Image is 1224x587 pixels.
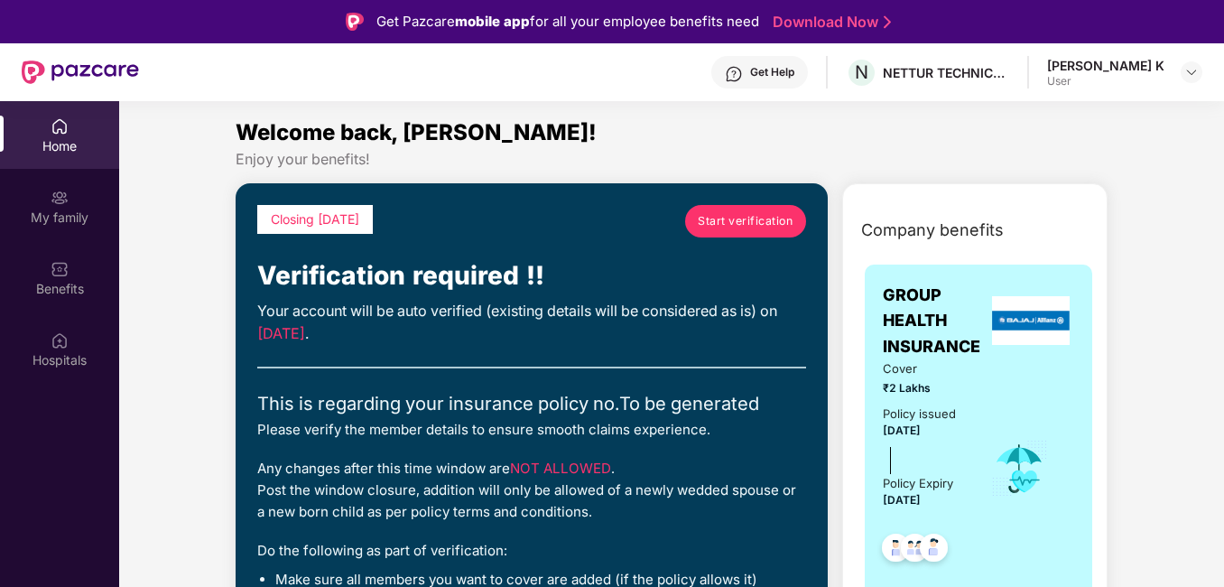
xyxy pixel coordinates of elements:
[855,61,868,83] span: N
[1047,74,1164,89] div: User
[271,211,359,227] span: Closing [DATE]
[861,218,1004,243] span: Company benefits
[51,260,69,278] img: svg+xml;base64,PHN2ZyBpZD0iQmVuZWZpdHMiIHhtbG5zPSJodHRwOi8vd3d3LnczLm9yZy8yMDAwL3N2ZyIgd2lkdGg9Ij...
[236,119,597,145] span: Welcome back, [PERSON_NAME]!
[1184,65,1199,79] img: svg+xml;base64,PHN2ZyBpZD0iRHJvcGRvd24tMzJ4MzIiIHhtbG5zPSJodHRwOi8vd3d3LnczLm9yZy8yMDAwL3N2ZyIgd2...
[884,13,891,32] img: Stroke
[22,61,139,84] img: New Pazcare Logo
[990,439,1049,498] img: icon
[685,205,806,238] a: Start verification
[883,493,921,507] span: [DATE]
[257,390,806,419] div: This is regarding your insurance policy no. To be generated
[883,380,966,397] span: ₹2 Lakhs
[257,540,806,562] div: Do the following as part of verification:
[883,474,953,493] div: Policy Expiry
[698,212,793,229] span: Start verification
[257,419,806,441] div: Please verify the member details to ensure smooth claims experience.
[51,331,69,349] img: svg+xml;base64,PHN2ZyBpZD0iSG9zcGl0YWxzIiB4bWxucz0iaHR0cDovL3d3dy53My5vcmcvMjAwMC9zdmciIHdpZHRoPS...
[1047,57,1164,74] div: [PERSON_NAME] K
[376,11,759,33] div: Get Pazcare for all your employee benefits need
[257,300,806,345] div: Your account will be auto verified (existing details will be considered as is) on .
[725,65,743,83] img: svg+xml;base64,PHN2ZyBpZD0iSGVscC0zMngzMiIgeG1sbnM9Imh0dHA6Ly93d3cudzMub3JnLzIwMDAvc3ZnIiB3aWR0aD...
[236,150,1108,169] div: Enjoy your benefits!
[51,189,69,207] img: svg+xml;base64,PHN2ZyB3aWR0aD0iMjAiIGhlaWdodD0iMjAiIHZpZXdCb3g9IjAgMCAyMCAyMCIgZmlsbD0ibm9uZSIgeG...
[750,65,794,79] div: Get Help
[883,64,1009,81] div: NETTUR TECHNICAL TRAINING FOUNDATION
[257,256,806,295] div: Verification required !!
[912,528,956,573] img: svg+xml;base64,PHN2ZyB4bWxucz0iaHR0cDovL3d3dy53My5vcmcvMjAwMC9zdmciIHdpZHRoPSI0OC45NDMiIGhlaWdodD...
[874,528,918,573] img: svg+xml;base64,PHN2ZyB4bWxucz0iaHR0cDovL3d3dy53My5vcmcvMjAwMC9zdmciIHdpZHRoPSI0OC45NDMiIGhlaWdodD...
[992,296,1070,345] img: insurerLogo
[257,458,806,522] div: Any changes after this time window are . Post the window closure, addition will only be allowed o...
[883,359,966,378] span: Cover
[883,405,956,424] div: Policy issued
[346,13,364,31] img: Logo
[773,13,886,32] a: Download Now
[883,424,921,437] span: [DATE]
[893,528,937,573] img: svg+xml;base64,PHN2ZyB4bWxucz0iaHR0cDovL3d3dy53My5vcmcvMjAwMC9zdmciIHdpZHRoPSI0OC45MTUiIGhlaWdodD...
[883,283,988,359] span: GROUP HEALTH INSURANCE
[51,117,69,135] img: svg+xml;base64,PHN2ZyBpZD0iSG9tZSIgeG1sbnM9Imh0dHA6Ly93d3cudzMub3JnLzIwMDAvc3ZnIiB3aWR0aD0iMjAiIG...
[257,324,305,342] span: [DATE]
[455,13,530,30] strong: mobile app
[510,460,611,477] span: NOT ALLOWED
